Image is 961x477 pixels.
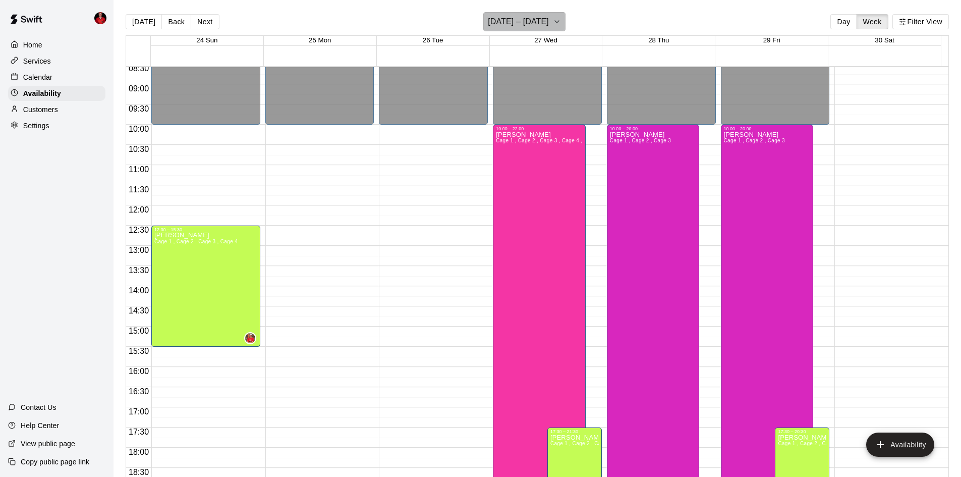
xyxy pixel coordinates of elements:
span: 08:30 [126,64,151,73]
button: 27 Wed [534,36,557,44]
button: 28 Thu [648,36,669,44]
button: 26 Tue [423,36,443,44]
span: Cage 1 , Cage 2 , Cage 3 , Cage 4 [154,239,238,244]
span: 16:30 [126,387,151,396]
button: [DATE] – [DATE] [483,12,566,31]
a: Services [8,54,105,69]
button: 25 Mon [309,36,331,44]
div: Keyara Brown [244,332,256,344]
div: 10:00 – 22:00 [496,126,582,131]
a: Home [8,37,105,52]
div: 17:30 – 20:30 [778,429,826,434]
p: Contact Us [21,402,56,412]
p: Services [23,56,51,66]
p: Availability [23,88,61,98]
span: 11:00 [126,165,151,174]
span: 12:00 [126,205,151,214]
button: [DATE] [126,14,162,29]
div: 12:30 – 15:30: Available [151,226,260,347]
p: Help Center [21,420,59,431]
span: 12:30 [126,226,151,234]
span: Cage 1 , Cage 2 , Cage 3 , Cage 4 , GYM [496,138,596,143]
button: 24 Sun [196,36,217,44]
span: 09:00 [126,84,151,93]
button: Week [857,14,888,29]
button: 30 Sat [875,36,894,44]
p: Customers [23,104,58,115]
span: 18:30 [126,468,151,476]
a: Calendar [8,70,105,85]
h6: [DATE] – [DATE] [488,15,549,29]
span: 13:30 [126,266,151,275]
span: 10:00 [126,125,151,133]
span: Cage 1 , Cage 2 , Cage 3 , Cage 4 [550,441,634,446]
p: Settings [23,121,49,131]
div: 10:00 – 20:00 [610,126,696,131]
div: 17:30 – 21:30 [550,429,599,434]
span: 15:00 [126,327,151,335]
p: Home [23,40,42,50]
img: Keyara Brown [245,333,255,343]
span: 09:30 [126,104,151,113]
a: Customers [8,102,105,117]
a: Settings [8,118,105,133]
button: Next [191,14,219,29]
span: 18:00 [126,448,151,456]
span: Cage 1 , Cage 2 , Cage 3 [610,138,671,143]
a: Availability [8,86,105,101]
button: Filter View [892,14,949,29]
span: Cage 1 , Cage 2 , Cage 3 , Cage 4 [778,441,861,446]
button: 29 Fri [763,36,780,44]
span: 15:30 [126,347,151,355]
span: 17:30 [126,428,151,436]
button: Day [830,14,857,29]
div: 12:30 – 15:30 [154,227,257,232]
img: Kayden Beauregard [94,12,106,24]
p: View public page [21,439,75,449]
span: 16:00 [126,367,151,376]
span: 13:00 [126,246,151,254]
span: 14:30 [126,306,151,315]
button: add [866,433,934,457]
button: Back [161,14,191,29]
span: Cage 1 , Cage 2 , Cage 3 [724,138,785,143]
div: Kayden Beauregard [92,8,114,28]
span: 11:30 [126,185,151,194]
span: 10:30 [126,145,151,153]
span: 17:00 [126,407,151,416]
p: Copy public page link [21,457,89,467]
p: Calendar [23,72,52,82]
div: 10:00 – 20:00 [724,126,810,131]
span: 14:00 [126,286,151,295]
